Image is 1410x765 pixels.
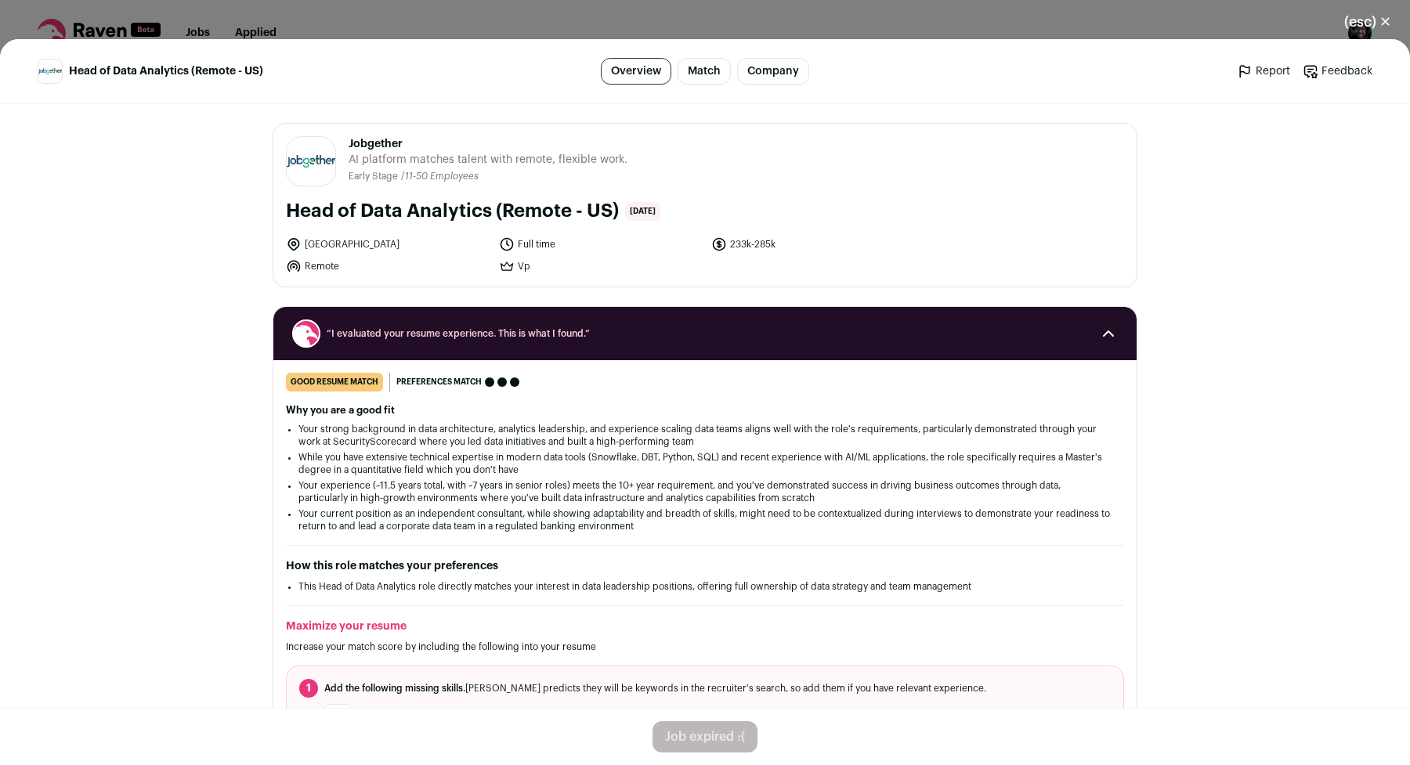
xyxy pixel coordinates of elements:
p: Increase your match score by including the following into your resume [286,641,1124,653]
li: Your current position as an independent consultant, while showing adaptability and breadth of ski... [298,507,1112,532]
span: Head of Data Analytics (Remote - US) [69,63,263,79]
span: AI platform matches talent with remote, flexible work. [349,152,627,168]
a: Feedback [1303,63,1372,79]
button: Close modal [1325,5,1410,39]
li: 233k-285k [711,236,915,252]
h2: How this role matches your preferences [286,558,1124,574]
li: While you have extensive technical expertise in modern data tools (Snowflake, DBT, Python, SQL) a... [298,451,1112,476]
span: Add the following missing skills. [324,684,465,693]
span: 1 [299,679,318,698]
h2: Why you are a good fit [286,404,1124,417]
span: [DATE] [625,202,660,221]
a: Match [678,58,731,85]
a: Company [737,58,809,85]
li: Full time [499,236,703,252]
li: Your strong background in data architecture, analytics leadership, and experience scaling data te... [298,423,1112,448]
li: Early Stage [349,171,401,182]
h2: Maximize your resume [286,619,1124,634]
span: 11-50 Employees [405,171,479,181]
div: good resume match [286,373,383,392]
a: Report [1237,63,1290,79]
li: Your experience (~11.5 years total, with ~7 years in senior roles) meets the 10+ year requirement... [298,479,1112,504]
a: Overview [601,58,671,85]
li: [GEOGRAPHIC_DATA] [286,236,490,252]
li: SQL [324,704,351,721]
img: 2f0507b7b970e2aa8dbb0a678288a59332fe383c5938d70ab71b04b158010895.jpg [287,155,335,167]
span: Preferences match [396,374,482,390]
img: 2f0507b7b970e2aa8dbb0a678288a59332fe383c5938d70ab71b04b158010895.jpg [38,68,62,74]
li: This Head of Data Analytics role directly matches your interest in data leadership positions, off... [298,580,1112,593]
h1: Head of Data Analytics (Remote - US) [286,199,619,224]
li: Vp [499,258,703,274]
span: Jobgether [349,136,627,152]
span: “I evaluated your resume experience. This is what I found.” [327,327,1083,340]
li: / [401,171,479,182]
li: Remote [286,258,490,274]
span: [PERSON_NAME] predicts they will be keywords in the recruiter's search, so add them if you have r... [324,682,986,695]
